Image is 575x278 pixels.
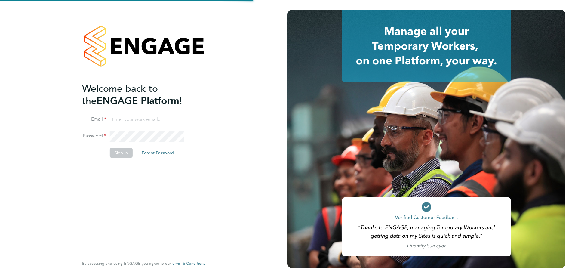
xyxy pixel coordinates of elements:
[110,148,133,158] button: Sign In
[171,261,205,266] a: Terms & Conditions
[82,116,106,122] label: Email
[110,114,184,125] input: Enter your work email...
[82,82,199,107] h2: ENGAGE Platform!
[82,261,205,266] span: By accessing and using ENGAGE you agree to our
[137,148,179,158] button: Forgot Password
[82,133,106,139] label: Password
[82,83,158,107] span: Welcome back to the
